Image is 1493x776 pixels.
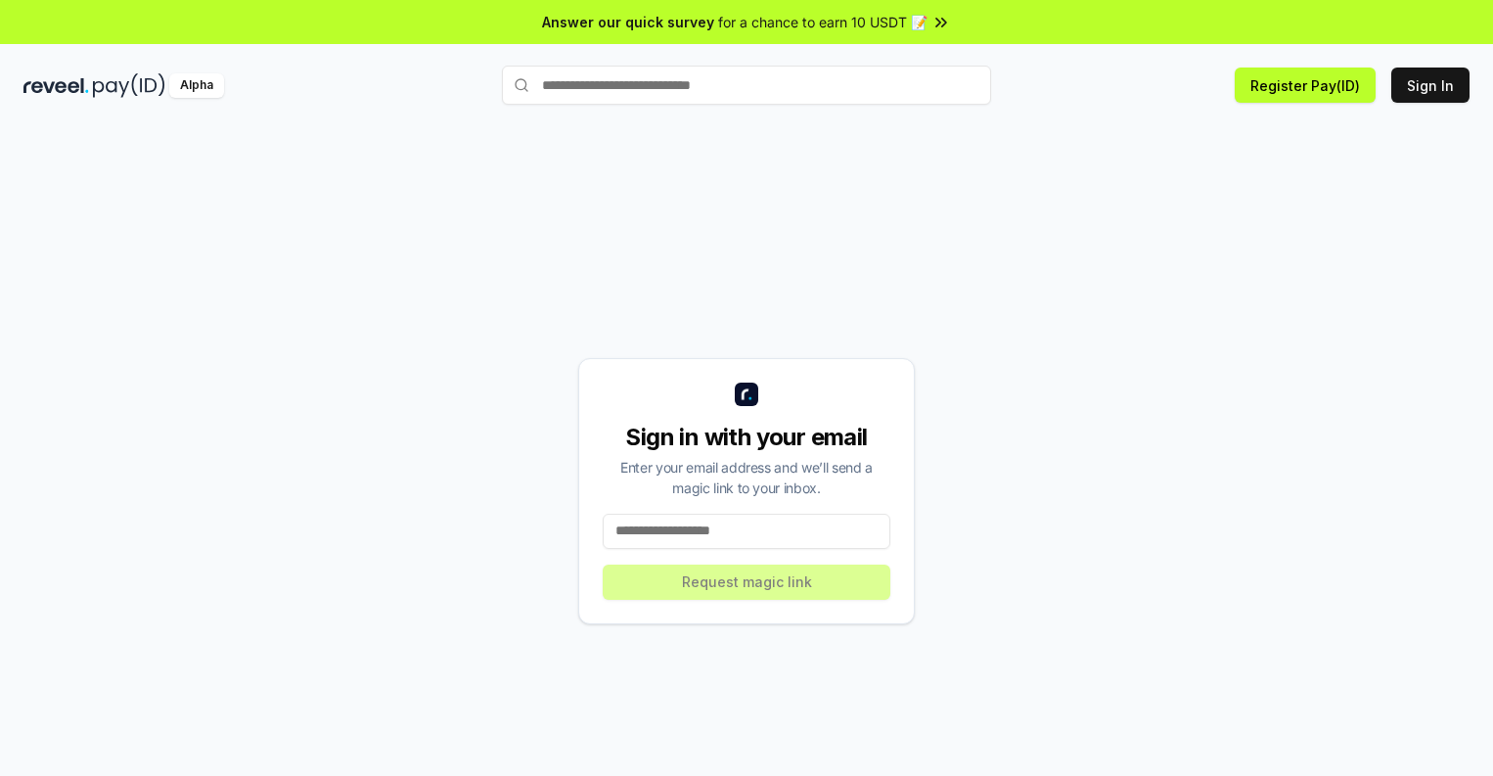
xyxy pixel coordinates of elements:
span: for a chance to earn 10 USDT 📝 [718,12,927,32]
img: logo_small [735,383,758,406]
button: Register Pay(ID) [1235,68,1376,103]
div: Alpha [169,73,224,98]
span: Answer our quick survey [542,12,714,32]
div: Enter your email address and we’ll send a magic link to your inbox. [603,457,890,498]
img: reveel_dark [23,73,89,98]
img: pay_id [93,73,165,98]
div: Sign in with your email [603,422,890,453]
button: Sign In [1391,68,1470,103]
